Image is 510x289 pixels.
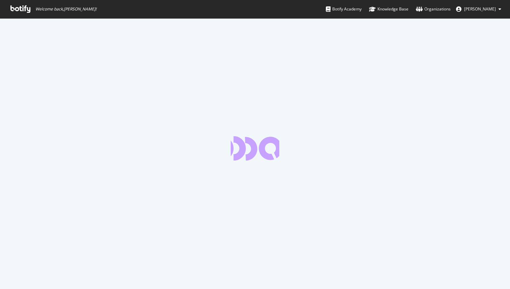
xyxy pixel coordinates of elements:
[326,6,362,12] div: Botify Academy
[231,136,279,161] div: animation
[451,4,507,15] button: [PERSON_NAME]
[416,6,451,12] div: Organizations
[35,6,96,12] span: Welcome back, [PERSON_NAME] !
[369,6,408,12] div: Knowledge Base
[464,6,496,12] span: Prabal Partap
